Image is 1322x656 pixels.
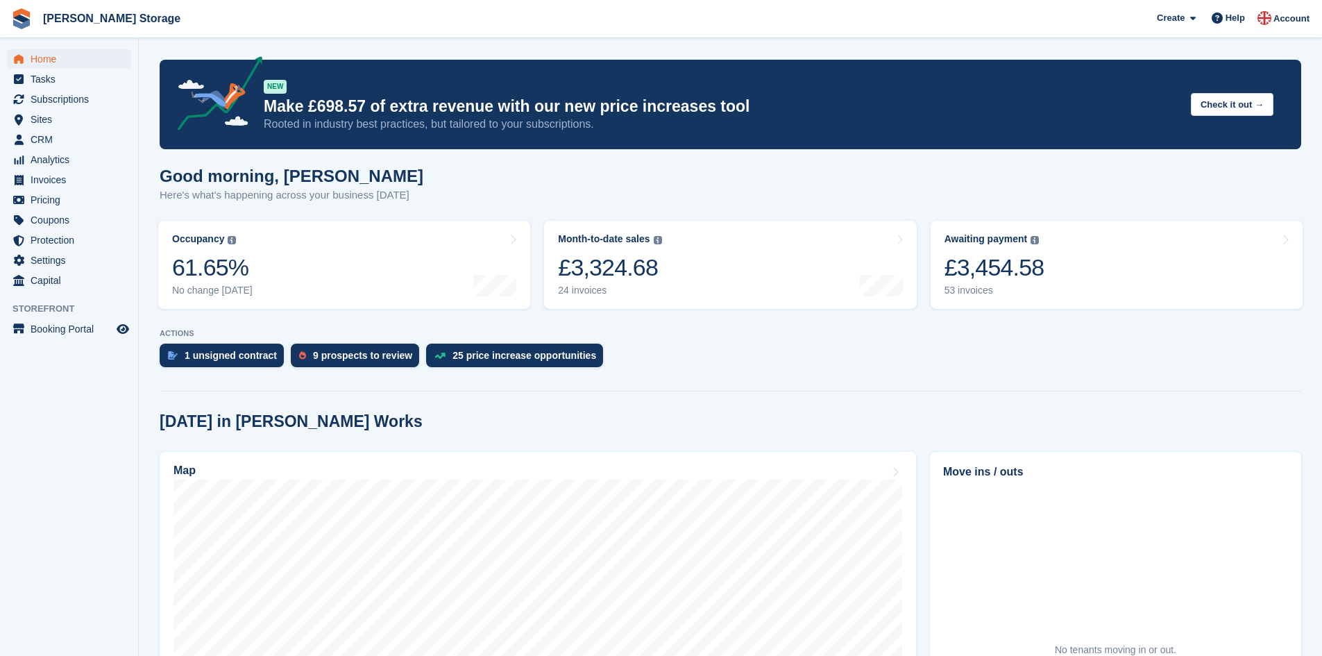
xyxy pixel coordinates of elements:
span: Analytics [31,150,114,169]
a: menu [7,271,131,290]
a: menu [7,150,131,169]
a: Month-to-date sales £3,324.68 24 invoices [544,221,916,309]
span: Booking Portal [31,319,114,339]
div: 1 unsigned contract [185,350,277,361]
h2: Move ins / outs [943,464,1288,480]
span: Coupons [31,210,114,230]
a: menu [7,251,131,270]
a: 1 unsigned contract [160,344,291,374]
p: Here's what's happening across your business [DATE] [160,187,423,203]
div: 25 price increase opportunities [452,350,596,361]
a: 25 price increase opportunities [426,344,610,374]
h2: Map [173,464,196,477]
a: menu [7,190,131,210]
span: Pricing [31,190,114,210]
div: 9 prospects to review [313,350,412,361]
img: icon-info-grey-7440780725fd019a000dd9b08b2336e03edf1995a4989e88bcd33f0948082b44.svg [654,236,662,244]
span: Account [1273,12,1310,26]
div: £3,454.58 [944,253,1044,282]
img: prospect-51fa495bee0391a8d652442698ab0144808aea92771e9ea1ae160a38d050c398.svg [299,351,306,360]
img: stora-icon-8386f47178a22dfd0bd8f6a31ec36ba5ce8667c1dd55bd0f319d3a0aa187defe.svg [11,8,32,29]
div: Month-to-date sales [558,233,650,245]
a: Awaiting payment £3,454.58 53 invoices [931,221,1303,309]
a: menu [7,319,131,339]
img: John Baker [1257,11,1271,25]
div: 53 invoices [944,285,1044,296]
span: Help [1226,11,1245,25]
div: Occupancy [172,233,224,245]
span: CRM [31,130,114,149]
span: Protection [31,230,114,250]
span: Tasks [31,69,114,89]
h2: [DATE] in [PERSON_NAME] Works [160,412,423,431]
div: No change [DATE] [172,285,253,296]
h1: Good morning, [PERSON_NAME] [160,167,423,185]
a: 9 prospects to review [291,344,426,374]
span: Capital [31,271,114,290]
p: Make £698.57 of extra revenue with our new price increases tool [264,96,1180,117]
span: Home [31,49,114,69]
span: Create [1157,11,1185,25]
a: menu [7,230,131,250]
div: Awaiting payment [944,233,1028,245]
a: menu [7,49,131,69]
span: Settings [31,251,114,270]
a: menu [7,90,131,109]
div: 61.65% [172,253,253,282]
a: menu [7,130,131,149]
p: ACTIONS [160,329,1301,338]
span: Subscriptions [31,90,114,109]
a: [PERSON_NAME] Storage [37,7,186,30]
span: Storefront [12,302,138,316]
img: icon-info-grey-7440780725fd019a000dd9b08b2336e03edf1995a4989e88bcd33f0948082b44.svg [228,236,236,244]
img: price-adjustments-announcement-icon-8257ccfd72463d97f412b2fc003d46551f7dbcb40ab6d574587a9cd5c0d94... [166,56,263,135]
a: menu [7,69,131,89]
a: Occupancy 61.65% No change [DATE] [158,221,530,309]
div: £3,324.68 [558,253,661,282]
a: menu [7,110,131,129]
a: menu [7,170,131,190]
div: NEW [264,80,287,94]
span: Invoices [31,170,114,190]
img: price_increase_opportunities-93ffe204e8149a01c8c9dc8f82e8f89637d9d84a8eef4429ea346261dce0b2c0.svg [434,353,446,359]
div: 24 invoices [558,285,661,296]
a: menu [7,210,131,230]
p: Rooted in industry best practices, but tailored to your subscriptions. [264,117,1180,132]
a: Preview store [115,321,131,337]
span: Sites [31,110,114,129]
button: Check it out → [1191,93,1273,116]
img: contract_signature_icon-13c848040528278c33f63329250d36e43548de30e8caae1d1a13099fd9432cc5.svg [168,351,178,360]
img: icon-info-grey-7440780725fd019a000dd9b08b2336e03edf1995a4989e88bcd33f0948082b44.svg [1031,236,1039,244]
